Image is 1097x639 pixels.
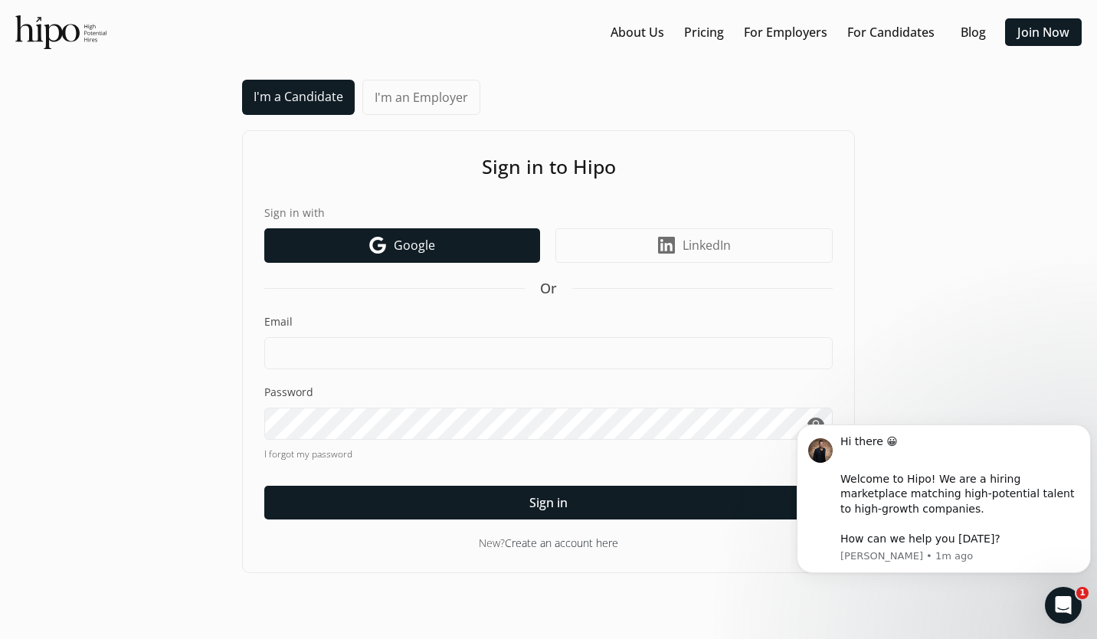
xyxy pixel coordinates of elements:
button: About Us [604,18,670,46]
span: Or [540,278,557,299]
iframe: Intercom notifications message [791,401,1097,598]
span: Sign in [529,493,568,512]
label: Email [264,314,833,329]
button: Join Now [1005,18,1082,46]
span: 1 [1076,587,1089,599]
h1: Sign in to Hipo [264,152,833,182]
a: Pricing [684,23,724,41]
button: For Employers [738,18,833,46]
button: Blog [948,18,997,46]
div: New? [264,535,833,551]
img: official-logo [15,15,106,49]
a: LinkedIn [555,228,833,263]
button: For Candidates [841,18,941,46]
a: I'm an Employer [362,80,480,115]
label: Sign in with [264,205,833,221]
a: Create an account here [505,536,618,550]
a: Google [264,228,540,263]
a: For Employers [744,23,827,41]
a: I forgot my password [264,447,833,461]
a: About Us [611,23,664,41]
a: I'm a Candidate [242,80,355,115]
a: Join Now [1017,23,1069,41]
label: Password [264,385,833,400]
a: For Candidates [847,23,935,41]
button: Pricing [678,18,730,46]
iframe: Intercom live chat [1045,587,1082,624]
span: Google [394,236,435,254]
span: LinkedIn [683,236,731,254]
a: Blog [961,23,986,41]
button: Sign in [264,486,833,519]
